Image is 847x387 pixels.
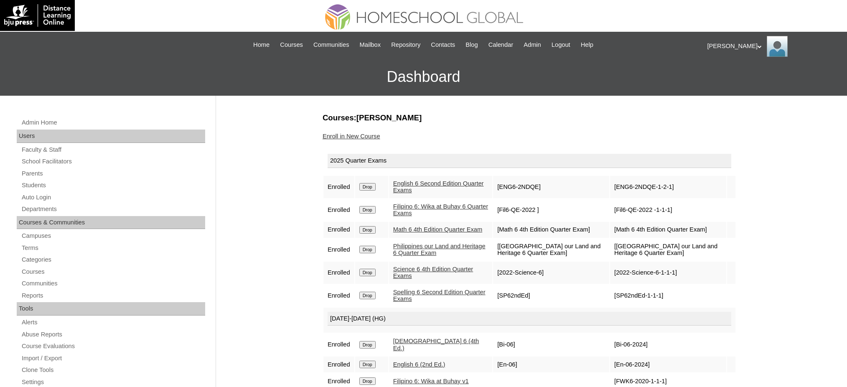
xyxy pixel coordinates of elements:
a: Course Evaluations [21,341,205,351]
td: [SP62ndEd] [493,285,609,307]
a: Spelling 6 Second Edition Quarter Exams [393,289,486,303]
div: Tools [17,302,205,316]
a: Mailbox [356,40,385,50]
a: Alerts [21,317,205,328]
td: Enrolled [323,334,354,356]
div: 2025 Quarter Exams [328,154,731,168]
td: [ENG6-2NDQE-1-2-1] [610,176,726,198]
input: Drop [359,206,376,214]
div: Courses & Communities [17,216,205,229]
a: Home [249,40,274,50]
td: [SP62ndEd-1-1-1] [610,285,726,307]
span: Home [253,40,270,50]
a: Science 6 4th Edition Quarter Exams [393,266,473,280]
a: Communities [309,40,354,50]
img: Ariane Ebuen [767,36,788,57]
span: Courses [280,40,303,50]
a: School Facilitators [21,156,205,167]
a: Abuse Reports [21,329,205,340]
td: Enrolled [323,199,354,221]
a: English 6 (2nd Ed.) [393,361,445,368]
td: [En-06] [493,356,609,372]
a: Math 6 4th Edition Quarter Exam [393,226,482,233]
span: Calendar [488,40,513,50]
td: [Fil6-QE-2022 -1-1-1] [610,199,726,221]
td: [En-06-2024] [610,356,726,372]
a: Blog [461,40,482,50]
a: Philippines our Land and Heritage 6 Quarter Exam [393,243,486,257]
td: Enrolled [323,222,354,238]
a: Admin [519,40,545,50]
a: Campuses [21,231,205,241]
h3: Courses:[PERSON_NAME] [323,112,736,123]
input: Drop [359,246,376,253]
a: Courses [21,267,205,277]
div: Users [17,130,205,143]
h3: Dashboard [4,58,843,96]
td: [[GEOGRAPHIC_DATA] our Land and Heritage 6 Quarter Exam] [493,239,609,261]
a: Contacts [427,40,459,50]
span: Logout [552,40,570,50]
td: [Fil6-QE-2022 ] [493,199,609,221]
a: Faculty & Staff [21,145,205,155]
a: Admin Home [21,117,205,128]
a: Terms [21,243,205,253]
input: Drop [359,269,376,276]
td: [Math 6 4th Edition Quarter Exam] [610,222,726,238]
input: Drop [359,226,376,234]
span: Contacts [431,40,455,50]
div: [PERSON_NAME] [707,36,839,57]
input: Drop [359,292,376,299]
a: Enroll in New Course [323,133,380,140]
span: Blog [465,40,478,50]
td: [Math 6 4th Edition Quarter Exam] [493,222,609,238]
span: Help [581,40,593,50]
span: Repository [391,40,420,50]
a: English 6 Second Edition Quarter Exams [393,180,484,194]
input: Drop [359,341,376,349]
a: Import / Export [21,353,205,364]
img: logo-white.png [4,4,71,27]
div: [DATE]-[DATE] (HG) [328,312,731,326]
a: Logout [547,40,575,50]
a: Clone Tools [21,365,205,375]
td: Enrolled [323,176,354,198]
td: Enrolled [323,356,354,372]
a: Parents [21,168,205,179]
a: Filipino 6: Wika at Buhay v1 [393,378,469,384]
td: [2022-Science-6] [493,262,609,284]
a: Repository [387,40,425,50]
a: Courses [276,40,307,50]
td: [ENG6-2NDQE] [493,176,609,198]
td: [Bi-06] [493,334,609,356]
span: Admin [524,40,541,50]
a: Reports [21,290,205,301]
a: Categories [21,255,205,265]
a: Students [21,180,205,191]
td: Enrolled [323,285,354,307]
td: Enrolled [323,239,354,261]
a: Departments [21,204,205,214]
td: [Bi-06-2024] [610,334,726,356]
input: Drop [359,361,376,368]
span: Mailbox [360,40,381,50]
td: [[GEOGRAPHIC_DATA] our Land and Heritage 6 Quarter Exam] [610,239,726,261]
a: Auto Login [21,192,205,203]
a: Help [577,40,598,50]
a: [DEMOGRAPHIC_DATA] 6 (4th Ed.) [393,338,479,351]
a: Communities [21,278,205,289]
input: Drop [359,183,376,191]
a: Filipino 6: Wika at Buhay 6 Quarter Exams [393,203,488,217]
input: Drop [359,377,376,385]
span: Communities [313,40,349,50]
a: Calendar [484,40,517,50]
td: [2022-Science-6-1-1-1] [610,262,726,284]
td: Enrolled [323,262,354,284]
